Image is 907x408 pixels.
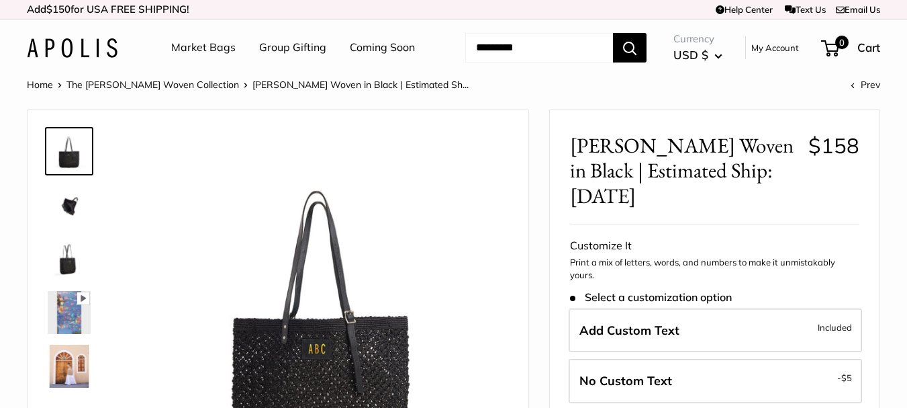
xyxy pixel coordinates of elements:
label: Add Custom Text [569,309,862,353]
span: Cart [857,40,880,54]
a: Help Center [716,4,773,15]
span: Included [818,319,852,335]
p: Print a mix of letters, words, and numbers to make it unmistakably yours. [570,256,859,282]
label: Leave Blank [569,359,862,403]
div: Customize It [570,236,859,256]
a: My Account [751,40,799,56]
a: Coming Soon [350,38,415,58]
a: Home [27,79,53,91]
a: Mercado Woven in Black | Estimated Ship: Oct. 19th [45,181,93,229]
a: Mercado Woven in Black | Estimated Ship: Oct. 19th [45,235,93,283]
nav: Breadcrumb [27,76,469,93]
a: Market Bags [171,38,236,58]
a: Mercado Woven in Black | Estimated Ship: Oct. 19th [45,288,93,337]
span: Currency [673,30,722,48]
button: Search [613,33,647,63]
a: Text Us [785,4,826,15]
span: Add Custom Text [579,323,679,338]
a: Prev [851,79,880,91]
span: [PERSON_NAME] Woven in Black | Estimated Sh... [252,79,469,91]
button: USD $ [673,44,722,66]
a: The [PERSON_NAME] Woven Collection [66,79,239,91]
a: Group Gifting [259,38,326,58]
span: Select a customization option [570,291,732,304]
span: No Custom Text [579,373,672,389]
img: Mercado Woven in Black | Estimated Ship: Oct. 19th [48,291,91,334]
span: USD $ [673,48,708,62]
img: Apolis [27,38,117,58]
img: Mercado Woven in Black | Estimated Ship: Oct. 19th [48,345,91,388]
a: 0 Cart [822,37,880,58]
span: $150 [46,3,70,15]
img: Mercado Woven in Black | Estimated Ship: Oct. 19th [48,183,91,227]
a: Mercado Woven in Black | Estimated Ship: Oct. 19th [45,342,93,391]
img: Mercado Woven in Black | Estimated Ship: Oct. 19th [48,130,91,173]
span: $5 [841,372,852,383]
img: Mercado Woven in Black | Estimated Ship: Oct. 19th [48,237,91,280]
span: $158 [808,132,859,159]
span: - [837,370,852,386]
a: Email Us [836,4,880,15]
a: Mercado Woven in Black | Estimated Ship: Oct. 19th [45,127,93,175]
span: 0 [835,36,849,49]
span: [PERSON_NAME] Woven in Black | Estimated Ship: [DATE] [570,133,798,208]
input: Search... [465,33,613,63]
